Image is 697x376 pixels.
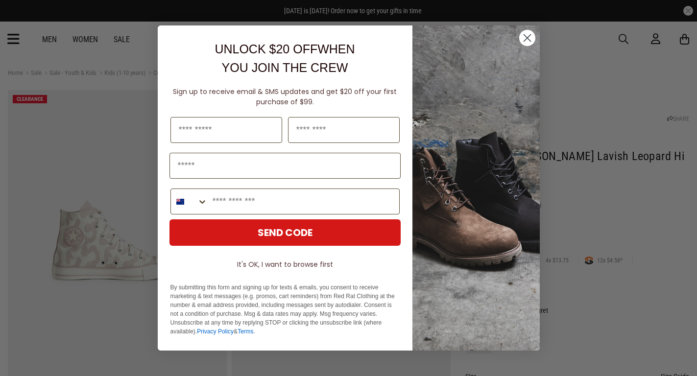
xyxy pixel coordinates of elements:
[222,61,348,74] span: YOU JOIN THE CREW
[215,42,317,56] span: UNLOCK $20 OFF
[317,42,355,56] span: WHEN
[197,328,234,335] a: Privacy Policy
[170,117,282,143] input: First Name
[169,219,401,246] button: SEND CODE
[169,153,401,179] input: Email
[170,283,400,336] p: By submitting this form and signing up for texts & emails, you consent to receive marketing & tex...
[238,328,254,335] a: Terms
[176,198,184,206] img: New Zealand
[171,189,208,214] button: Search Countries
[169,256,401,273] button: It's OK, I want to browse first
[412,25,540,351] img: f7662613-148e-4c88-9575-6c6b5b55a647.jpeg
[519,29,536,47] button: Close dialog
[173,87,397,107] span: Sign up to receive email & SMS updates and get $20 off your first purchase of $99.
